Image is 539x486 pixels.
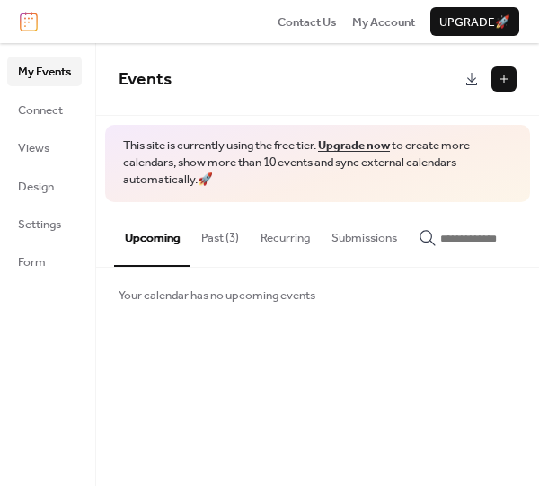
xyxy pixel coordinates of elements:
[7,172,82,200] a: Design
[318,134,390,157] a: Upgrade now
[352,13,415,31] a: My Account
[114,202,190,267] button: Upcoming
[18,63,71,81] span: My Events
[123,137,512,189] span: This site is currently using the free tier. to create more calendars, show more than 10 events an...
[7,133,82,162] a: Views
[439,13,510,31] span: Upgrade 🚀
[7,95,82,124] a: Connect
[18,139,49,157] span: Views
[250,202,321,265] button: Recurring
[7,57,82,85] a: My Events
[119,287,315,305] span: Your calendar has no upcoming events
[18,102,63,119] span: Connect
[18,253,46,271] span: Form
[430,7,519,36] button: Upgrade🚀
[119,63,172,96] span: Events
[7,247,82,276] a: Form
[18,216,61,234] span: Settings
[190,202,250,265] button: Past (3)
[278,13,337,31] a: Contact Us
[20,12,38,31] img: logo
[7,209,82,238] a: Settings
[18,178,54,196] span: Design
[321,202,408,265] button: Submissions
